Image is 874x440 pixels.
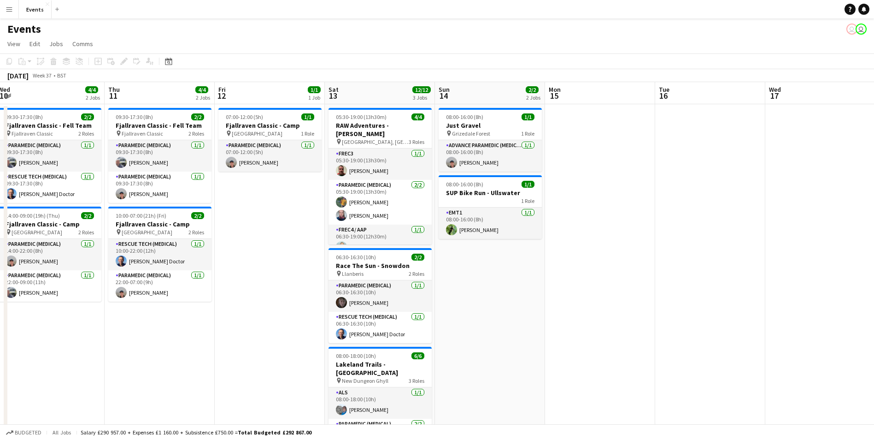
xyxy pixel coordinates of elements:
app-card-role: Paramedic (Medical)1/107:00-12:00 (5h)[PERSON_NAME] [218,140,322,172]
app-card-role: Paramedic (Medical)1/109:30-17:30 (8h)[PERSON_NAME] [108,140,211,172]
span: 1/1 [522,181,534,188]
h3: Fjallraven Classic - Camp [108,220,211,228]
app-job-card: 06:30-16:30 (10h)2/2Race The Sun - Snowdon Llanberis2 RolesParamedic (Medical)1/106:30-16:30 (10h... [328,248,432,343]
div: 3 Jobs [413,94,430,101]
span: 2/2 [81,113,94,120]
span: 09:30-17:30 (8h) [6,113,43,120]
span: 13 [327,90,339,101]
span: Week 37 [30,72,53,79]
div: 2 Jobs [86,94,100,101]
div: 1 Job [308,94,320,101]
span: View [7,40,20,48]
app-card-role: FREC31/105:30-19:00 (13h30m)[PERSON_NAME] [328,149,432,180]
span: All jobs [51,429,73,436]
span: Fjallraven Classic [122,130,163,137]
span: Total Budgeted £292 867.00 [238,429,311,436]
span: Fjallraven Classic [12,130,53,137]
span: 4/4 [85,86,98,93]
span: 1 Role [521,130,534,137]
app-card-role: Rescue Tech (Medical)1/110:00-22:00 (12h)[PERSON_NAME] Doctor [108,239,211,270]
h3: SUP Bike Run - Ullswater [439,189,542,197]
span: 07:00-12:00 (5h) [226,113,263,120]
span: 1 Role [521,197,534,204]
span: 12 [217,90,226,101]
span: 3 Roles [409,377,424,384]
span: 2 Roles [188,229,204,236]
button: Budgeted [5,428,43,438]
span: [GEOGRAPHIC_DATA], [GEOGRAPHIC_DATA] [342,138,409,145]
app-job-card: 07:00-12:00 (5h)1/1Fjallraven Classic - Camp [GEOGRAPHIC_DATA]1 RoleParamedic (Medical)1/107:00-1... [218,108,322,172]
span: 2/2 [411,254,424,261]
app-card-role: Rescue Tech (Medical)1/106:30-16:30 (10h)[PERSON_NAME] Doctor [328,312,432,343]
app-job-card: 09:30-17:30 (8h)2/2Fjallraven Classic - Fell Team Fjallraven Classic2 RolesParamedic (Medical)1/1... [108,108,211,203]
span: 09:30-17:30 (8h) [116,113,153,120]
app-card-role: Paramedic (Medical)1/122:00-07:00 (9h)[PERSON_NAME] [108,270,211,302]
h3: Fjallraven Classic - Fell Team [108,121,211,130]
span: Fri [218,85,226,94]
h3: Fjallraven Classic - Camp [218,121,322,130]
span: New Dungeon Ghyll [342,377,388,384]
span: Llanberis [342,270,364,277]
span: 6/6 [411,352,424,359]
span: [GEOGRAPHIC_DATA] [12,229,62,236]
span: 1 Role [301,130,314,137]
a: Edit [26,38,44,50]
h3: Race The Sun - Snowdon [328,262,432,270]
span: Jobs [49,40,63,48]
span: 1/1 [308,86,321,93]
app-card-role: Advance Paramedic (Medical)1/108:00-16:00 (8h)[PERSON_NAME] [439,140,542,172]
span: 2/2 [191,113,204,120]
span: 05:30-19:00 (13h30m) [336,113,387,120]
span: Thu [108,85,120,94]
app-job-card: 08:00-16:00 (8h)1/1Just Gravel Grizedale Forest1 RoleAdvance Paramedic (Medical)1/108:00-16:00 (8... [439,108,542,172]
h3: RAW Adventures - [PERSON_NAME] [328,121,432,138]
a: Jobs [46,38,67,50]
span: [GEOGRAPHIC_DATA] [122,229,172,236]
div: [DATE] [7,71,29,80]
span: 3 Roles [409,138,424,145]
span: Comms [72,40,93,48]
div: Salary £290 957.00 + Expenses £1 160.00 + Subsistence £750.00 = [81,429,311,436]
h3: Just Gravel [439,121,542,130]
a: View [4,38,24,50]
span: Budgeted [15,429,41,436]
span: 4/4 [411,113,424,120]
span: 17 [768,90,781,101]
app-card-role: FREC4 / AAP1/106:30-19:00 (12h30m)[PERSON_NAME] [328,225,432,256]
span: 14 [437,90,450,101]
span: Edit [29,40,40,48]
span: 08:00-18:00 (10h) [336,352,376,359]
div: 2 Jobs [196,94,210,101]
span: 08:00-16:00 (8h) [446,181,483,188]
span: 2/2 [191,212,204,219]
span: 06:30-16:30 (10h) [336,254,376,261]
app-card-role: Paramedic (Medical)1/109:30-17:30 (8h)[PERSON_NAME] [108,172,211,203]
span: 16 [657,90,669,101]
a: Comms [69,38,97,50]
app-card-role: EMT11/108:00-16:00 (8h)[PERSON_NAME] [439,208,542,239]
h3: Lakeland Trails - [GEOGRAPHIC_DATA] [328,360,432,377]
span: Wed [769,85,781,94]
app-card-role: ALS1/108:00-18:00 (10h)[PERSON_NAME] [328,387,432,419]
span: 2 Roles [188,130,204,137]
app-user-avatar: Paul Wilmore [846,24,857,35]
span: Tue [659,85,669,94]
div: 2 Jobs [526,94,540,101]
span: [GEOGRAPHIC_DATA] [232,130,282,137]
app-job-card: 10:00-07:00 (21h) (Fri)2/2Fjallraven Classic - Camp [GEOGRAPHIC_DATA]2 RolesRescue Tech (Medical)... [108,207,211,302]
app-job-card: 05:30-19:00 (13h30m)4/4RAW Adventures - [PERSON_NAME] [GEOGRAPHIC_DATA], [GEOGRAPHIC_DATA]3 Roles... [328,108,432,244]
button: Events [19,0,52,18]
span: 10:00-07:00 (21h) (Fri) [116,212,166,219]
span: 12/12 [412,86,431,93]
span: 08:00-16:00 (8h) [446,113,483,120]
span: 1/1 [301,113,314,120]
h1: Events [7,22,41,36]
app-job-card: 08:00-16:00 (8h)1/1SUP Bike Run - Ullswater1 RoleEMT11/108:00-16:00 (8h)[PERSON_NAME] [439,175,542,239]
span: Mon [549,85,561,94]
